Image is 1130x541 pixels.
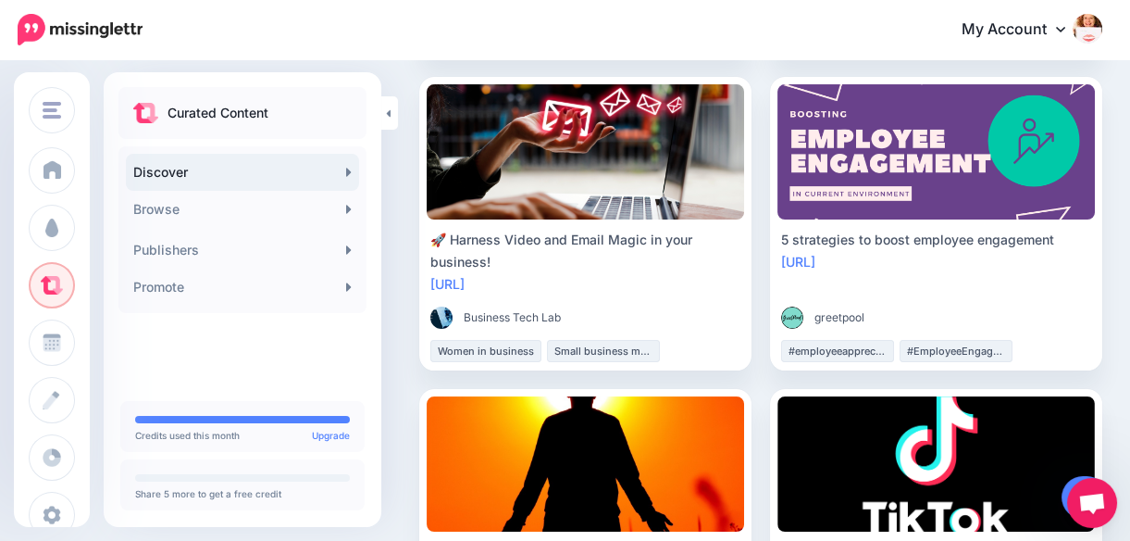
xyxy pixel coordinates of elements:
a: Promote [126,269,359,306]
a: Browse [126,191,359,228]
img: Missinglettr [18,14,143,45]
div: 🚀 Harness Video and Email Magic in your business! [430,229,740,273]
li: Women in business [430,340,541,362]
li: Small business marketing [547,340,660,362]
li: #EmployeeEngagement [900,340,1012,362]
a: My Account [943,7,1102,53]
p: Curated Content [168,102,268,124]
span: greetpool [814,308,864,327]
img: CQJZ4F2XLIHHDK0T9DMSVGUL90MLK6H3_thumb.png [781,307,803,329]
img: 0HAZ19QKSG2B263OGLR71F8XJODDG3S7_thumb.png [430,307,453,329]
a: Open chat [1067,478,1117,528]
div: 5 strategies to boost employee engagement [781,229,1091,251]
img: curate.png [133,103,158,123]
a: Publishers [126,232,359,269]
span: Business Tech Lab [464,308,561,327]
a: Discover [126,154,359,191]
a: [URL] [781,254,815,270]
li: #employeeappreciation [781,340,894,362]
img: menu.png [43,102,61,119]
a: [URL] [430,276,465,292]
